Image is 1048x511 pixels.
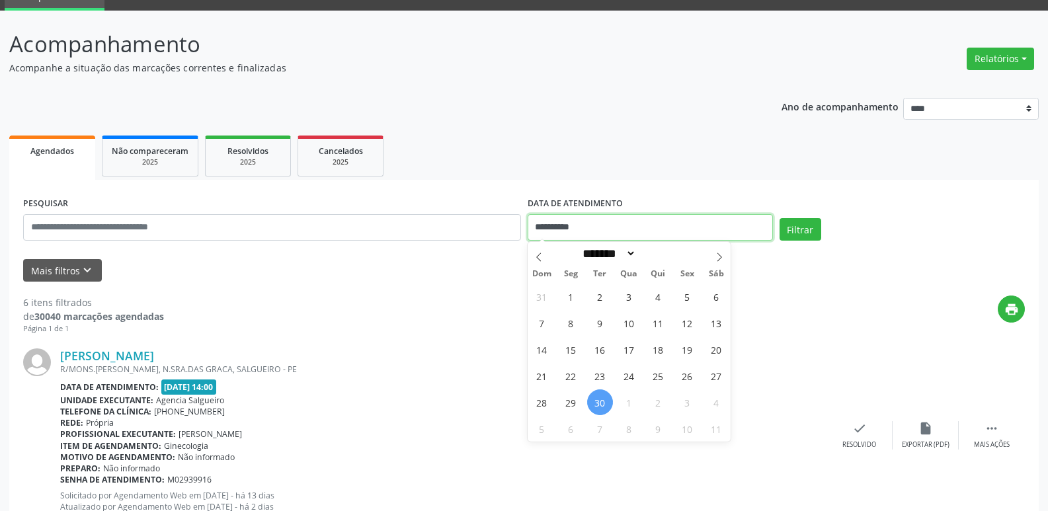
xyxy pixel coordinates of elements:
[60,417,83,428] b: Rede:
[852,421,867,436] i: check
[674,363,700,389] span: Setembro 26, 2025
[645,284,671,309] span: Setembro 4, 2025
[60,406,151,417] b: Telefone da clínica:
[674,416,700,442] span: Outubro 10, 2025
[23,295,164,309] div: 6 itens filtrados
[616,363,642,389] span: Setembro 24, 2025
[558,310,584,336] span: Setembro 8, 2025
[636,247,680,260] input: Year
[156,395,224,406] span: Agencia Salgueiro
[529,284,555,309] span: Agosto 31, 2025
[529,310,555,336] span: Setembro 7, 2025
[529,363,555,389] span: Setembro 21, 2025
[23,323,164,334] div: Página 1 de 1
[161,379,217,395] span: [DATE] 14:00
[556,270,585,278] span: Seg
[34,310,164,323] strong: 30040 marcações agendadas
[86,417,114,428] span: Própria
[645,389,671,415] span: Outubro 2, 2025
[587,389,613,415] span: Setembro 30, 2025
[704,284,729,309] span: Setembro 6, 2025
[974,440,1010,450] div: Mais ações
[558,389,584,415] span: Setembro 29, 2025
[319,145,363,157] span: Cancelados
[587,310,613,336] span: Setembro 9, 2025
[307,157,374,167] div: 2025
[103,463,160,474] span: Não informado
[704,310,729,336] span: Setembro 13, 2025
[579,247,637,260] select: Month
[643,270,672,278] span: Qui
[60,395,153,406] b: Unidade executante:
[9,28,730,61] p: Acompanhamento
[902,440,949,450] div: Exportar (PDF)
[587,284,613,309] span: Setembro 2, 2025
[674,389,700,415] span: Outubro 3, 2025
[528,194,623,214] label: DATA DE ATENDIMENTO
[23,194,68,214] label: PESQUISAR
[558,284,584,309] span: Setembro 1, 2025
[587,363,613,389] span: Setembro 23, 2025
[782,98,899,114] p: Ano de acompanhamento
[154,406,225,417] span: [PHONE_NUMBER]
[60,474,165,485] b: Senha de atendimento:
[616,389,642,415] span: Outubro 1, 2025
[529,336,555,362] span: Setembro 14, 2025
[23,259,102,282] button: Mais filtroskeyboard_arrow_down
[616,336,642,362] span: Setembro 17, 2025
[528,270,557,278] span: Dom
[587,416,613,442] span: Outubro 7, 2025
[112,157,188,167] div: 2025
[616,310,642,336] span: Setembro 10, 2025
[645,363,671,389] span: Setembro 25, 2025
[529,389,555,415] span: Setembro 28, 2025
[529,416,555,442] span: Outubro 5, 2025
[674,310,700,336] span: Setembro 12, 2025
[60,381,159,393] b: Data de atendimento:
[704,363,729,389] span: Setembro 27, 2025
[616,284,642,309] span: Setembro 3, 2025
[998,295,1025,323] button: print
[9,61,730,75] p: Acompanhe a situação das marcações correntes e finalizadas
[704,336,729,362] span: Setembro 20, 2025
[645,416,671,442] span: Outubro 9, 2025
[215,157,281,167] div: 2025
[227,145,268,157] span: Resolvidos
[167,474,212,485] span: M02939916
[672,270,702,278] span: Sex
[702,270,731,278] span: Sáb
[30,145,74,157] span: Agendados
[918,421,933,436] i: insert_drive_file
[558,363,584,389] span: Setembro 22, 2025
[60,452,175,463] b: Motivo de agendamento:
[178,452,235,463] span: Não informado
[558,336,584,362] span: Setembro 15, 2025
[587,336,613,362] span: Setembro 16, 2025
[645,336,671,362] span: Setembro 18, 2025
[60,348,154,363] a: [PERSON_NAME]
[60,364,826,375] div: R/MONS.[PERSON_NAME], N.SRA.DAS GRACA, SALGUEIRO - PE
[704,389,729,415] span: Outubro 4, 2025
[674,284,700,309] span: Setembro 5, 2025
[112,145,188,157] span: Não compareceram
[558,416,584,442] span: Outubro 6, 2025
[23,348,51,376] img: img
[164,440,208,452] span: Ginecologia
[60,463,101,474] b: Preparo:
[616,416,642,442] span: Outubro 8, 2025
[985,421,999,436] i: 
[60,440,161,452] b: Item de agendamento:
[967,48,1034,70] button: Relatórios
[80,263,95,278] i: keyboard_arrow_down
[704,416,729,442] span: Outubro 11, 2025
[585,270,614,278] span: Ter
[23,309,164,323] div: de
[1004,302,1019,317] i: print
[780,218,821,241] button: Filtrar
[645,310,671,336] span: Setembro 11, 2025
[179,428,242,440] span: [PERSON_NAME]
[842,440,876,450] div: Resolvido
[60,428,176,440] b: Profissional executante:
[614,270,643,278] span: Qua
[674,336,700,362] span: Setembro 19, 2025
